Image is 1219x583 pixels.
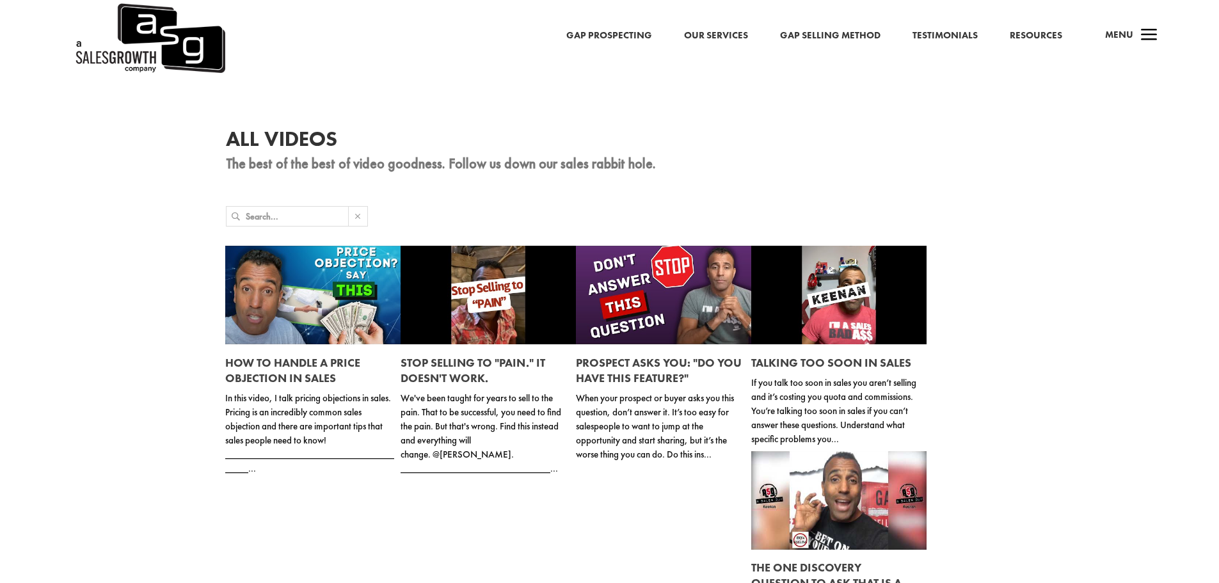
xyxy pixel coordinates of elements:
[780,28,880,44] a: Gap Selling Method
[684,28,748,44] a: Our Services
[226,156,994,172] p: The best of the best of video goodness. Follow us down our sales rabbit hole.
[912,28,978,44] a: Testimonials
[1105,28,1133,41] span: Menu
[246,207,348,226] input: Search...
[1136,23,1162,49] span: a
[226,129,994,156] h1: All Videos
[566,28,652,44] a: Gap Prospecting
[1010,28,1062,44] a: Resources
